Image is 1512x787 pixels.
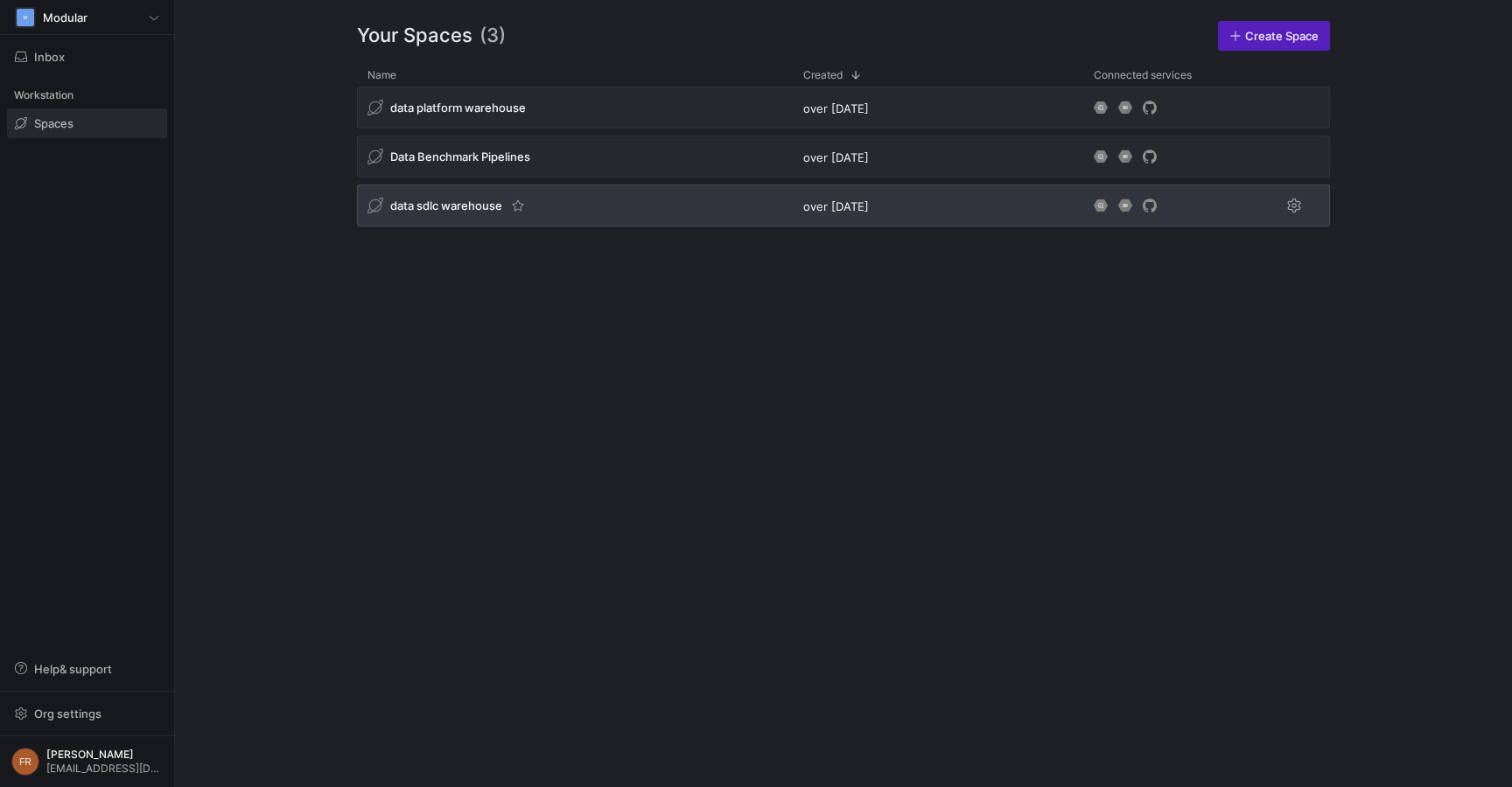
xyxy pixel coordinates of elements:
button: Org settings [7,699,167,728]
span: Connected services [1094,69,1192,81]
span: Created [803,69,843,81]
span: data platform warehouse [390,101,526,115]
span: Inbox [34,50,65,64]
a: Spaces [7,108,167,138]
div: Press SPACE to select this row. [357,136,1330,185]
span: Modular [43,10,87,24]
span: Org settings [34,707,101,721]
button: Help& support [7,654,167,684]
span: over [DATE] [803,199,869,213]
div: FR [11,748,39,776]
div: Workstation [7,82,167,108]
span: Help & support [34,662,112,676]
span: Name [367,69,396,81]
button: Inbox [7,42,167,72]
span: [EMAIL_ADDRESS][DOMAIN_NAME] [46,763,163,775]
span: Create Space [1245,29,1319,43]
div: Press SPACE to select this row. [357,87,1330,136]
span: Data Benchmark Pipelines [390,150,530,164]
a: Create Space [1218,21,1330,51]
div: Press SPACE to select this row. [357,185,1330,233]
span: Spaces [34,116,73,130]
span: (3) [479,21,506,51]
span: data sdlc warehouse [390,198,502,212]
span: Your Spaces [357,21,472,51]
div: M [17,9,34,26]
span: over [DATE] [803,150,869,164]
a: Org settings [7,708,167,722]
span: [PERSON_NAME] [46,749,163,761]
span: over [DATE] [803,101,869,115]
button: FR[PERSON_NAME][EMAIL_ADDRESS][DOMAIN_NAME] [7,743,167,780]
